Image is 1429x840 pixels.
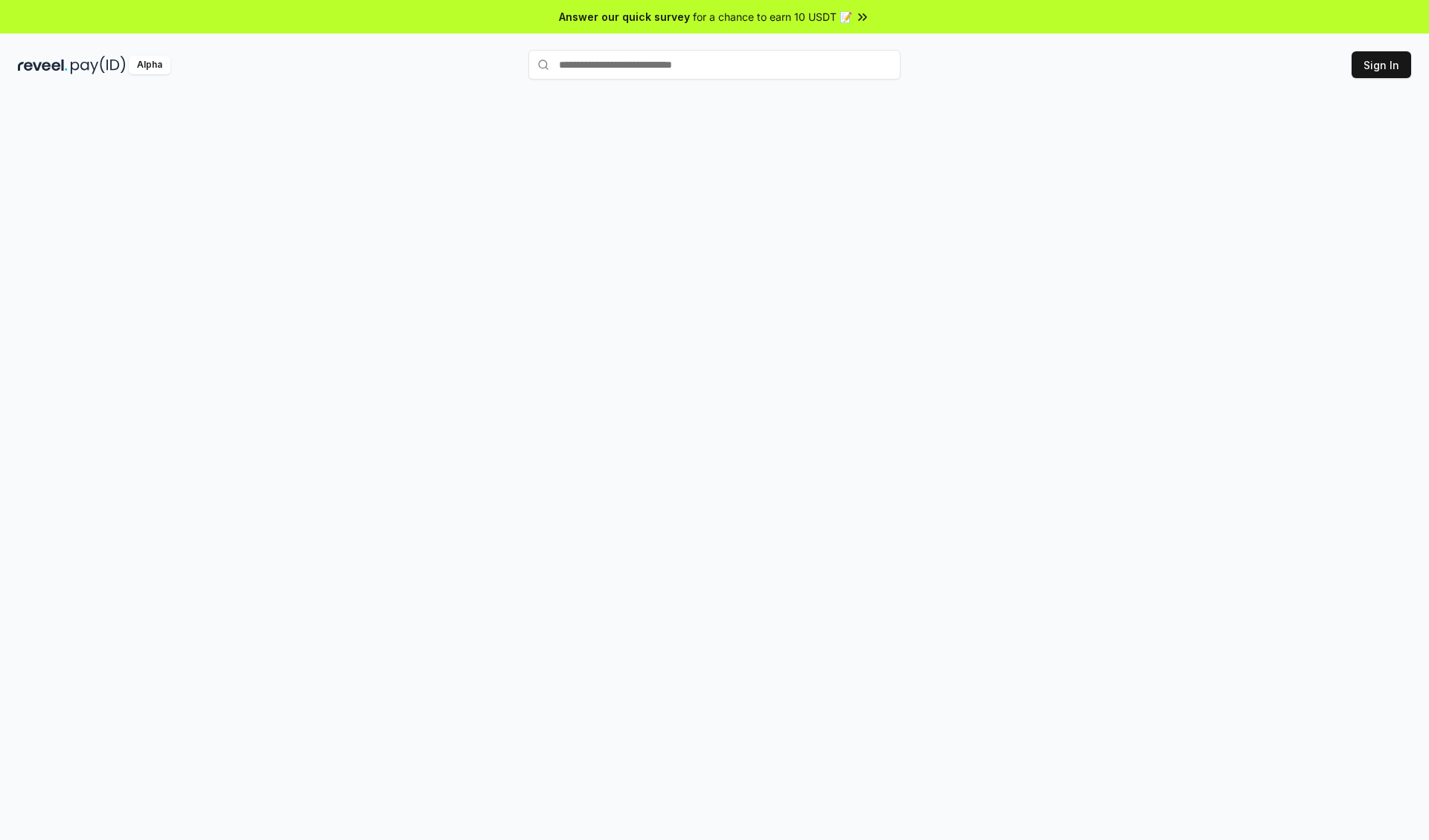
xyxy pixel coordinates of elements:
img: pay_id [71,56,126,74]
span: for a chance to earn 10 USDT 📝 [693,9,852,25]
div: Alpha [129,56,170,74]
img: reveel_dark [18,56,68,74]
span: Answer our quick survey [559,9,690,25]
button: Sign In [1352,51,1411,78]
